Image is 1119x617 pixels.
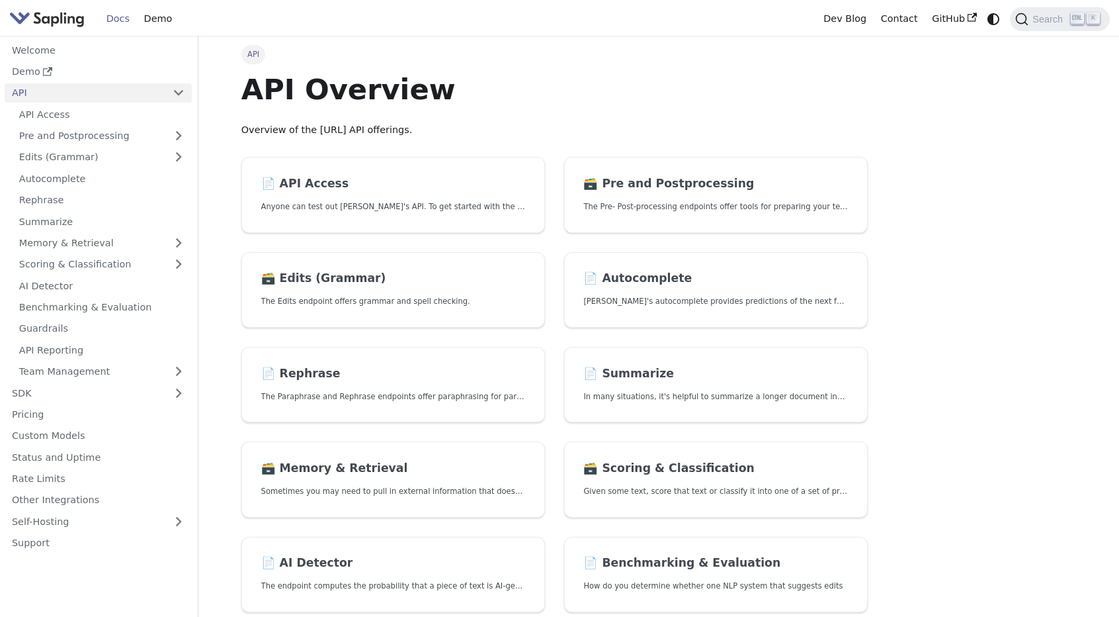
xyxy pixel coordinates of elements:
h2: Autocomplete [583,271,847,286]
a: API Access [12,105,192,124]
button: Collapse sidebar category 'API' [165,83,192,103]
a: Memory & Retrieval [12,234,192,253]
p: The Edits endpoint offers grammar and spell checking. [261,295,525,308]
p: How do you determine whether one NLP system that suggests edits [583,580,847,593]
a: GitHub [925,9,983,29]
a: AI Detector [12,276,192,295]
a: Edits (Grammar) [12,148,192,167]
a: Custom Models [5,426,192,446]
p: The endpoint computes the probability that a piece of text is AI-generated, [261,580,525,593]
h2: Memory & Retrieval [261,461,525,476]
h2: Pre and Postprocessing [583,177,847,191]
a: Support [5,534,192,553]
a: Demo [137,9,179,29]
a: Welcome [5,40,192,60]
img: Sapling.ai [9,9,85,28]
p: Sapling's autocomplete provides predictions of the next few characters or words [583,295,847,308]
h1: API Overview [241,71,868,107]
p: The Pre- Post-processing endpoints offer tools for preparing your text data for ingestation as we... [583,201,847,213]
h2: API Access [261,177,525,191]
a: 📄️ API AccessAnyone can test out [PERSON_NAME]'s API. To get started with the API, simply: [241,157,545,233]
a: Dev Blog [816,9,873,29]
a: 🗃️ Edits (Grammar)The Edits endpoint offers grammar and spell checking. [241,252,545,328]
a: Pricing [5,405,192,424]
a: Rate Limits [5,469,192,489]
a: Other Integrations [5,491,192,510]
p: Given some text, score that text or classify it into one of a set of pre-specified categories. [583,485,847,498]
button: Expand sidebar category 'SDK' [165,383,192,403]
a: 🗃️ Pre and PostprocessingThe Pre- Post-processing endpoints offer tools for preparing your text d... [564,157,868,233]
kbd: K [1087,13,1100,24]
a: Guardrails [12,319,192,338]
a: Docs [99,9,137,29]
p: The Paraphrase and Rephrase endpoints offer paraphrasing for particular styles. [261,391,525,403]
a: 📄️ RephraseThe Paraphrase and Rephrase endpoints offer paraphrasing for particular styles. [241,347,545,423]
button: Search (Ctrl+K) [1010,7,1109,31]
button: Switch between dark and light mode (currently system mode) [984,9,1003,28]
h2: Rephrase [261,367,525,381]
a: Scoring & Classification [12,255,192,274]
nav: Breadcrumbs [241,45,868,64]
a: API [5,83,165,103]
p: Overview of the [URL] API offerings. [241,122,868,138]
p: Anyone can test out Sapling's API. To get started with the API, simply: [261,201,525,213]
span: API [241,45,266,64]
a: Benchmarking & Evaluation [12,298,192,317]
a: 🗃️ Memory & RetrievalSometimes you may need to pull in external information that doesn't fit in t... [241,442,545,518]
p: Sometimes you may need to pull in external information that doesn't fit in the context size of an... [261,485,525,498]
a: Team Management [12,362,192,381]
a: 📄️ Benchmarking & EvaluationHow do you determine whether one NLP system that suggests edits [564,537,868,613]
p: In many situations, it's helpful to summarize a longer document into a shorter, more easily diges... [583,391,847,403]
a: Sapling.ai [9,9,89,28]
a: Demo [5,62,192,81]
h2: Scoring & Classification [583,461,847,476]
h2: Edits (Grammar) [261,271,525,286]
a: Status and Uptime [5,448,192,467]
a: Rephrase [12,191,192,210]
a: Contact [874,9,925,29]
a: API Reporting [12,340,192,359]
a: 📄️ AI DetectorThe endpoint computes the probability that a piece of text is AI-generated, [241,537,545,613]
a: Autocomplete [12,169,192,188]
h2: Summarize [583,367,847,381]
a: Pre and Postprocessing [12,126,192,146]
a: Self-Hosting [5,512,192,531]
a: SDK [5,383,165,403]
h2: Benchmarking & Evaluation [583,556,847,571]
a: Summarize [12,212,192,231]
a: 📄️ Autocomplete[PERSON_NAME]'s autocomplete provides predictions of the next few characters or words [564,252,868,328]
a: 📄️ SummarizeIn many situations, it's helpful to summarize a longer document into a shorter, more ... [564,347,868,423]
h2: AI Detector [261,556,525,571]
span: Search [1028,14,1071,24]
a: 🗃️ Scoring & ClassificationGiven some text, score that text or classify it into one of a set of p... [564,442,868,518]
